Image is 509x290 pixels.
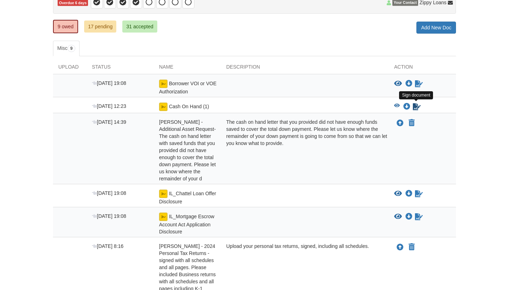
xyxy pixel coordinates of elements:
[92,80,126,86] span: [DATE] 19:08
[159,191,216,204] span: IL_Chattel Loan Offer Disclosure
[87,63,154,74] div: Status
[412,103,421,111] a: Sign Form
[403,104,410,110] a: Download Cash On Hand (1)
[68,45,76,52] span: 9
[396,243,404,252] button: Upload Paige Scarborough - 2024 Personal Tax Returns - signed with all schedules and all pages. P...
[414,190,423,198] a: Waiting for your co-borrower to e-sign
[414,80,423,88] a: Waiting for your co-borrower to e-sign
[408,243,415,251] button: Declare Paige Scarborough - 2024 Personal Tax Returns - signed with all schedules and all pages. ...
[399,91,433,99] div: Sign document
[122,21,157,33] a: 31 accepted
[159,103,168,111] img: Ready for you to esign
[159,190,168,198] img: esign
[154,63,221,74] div: Name
[159,214,214,234] span: IL_Mortgage Escrow Account Act Application Disclosure
[92,103,126,109] span: [DATE] 12:23
[53,20,78,33] a: 9 owed
[92,243,123,249] span: [DATE] 8:16
[396,118,404,128] button: Upload Devin Young - Additional Asset Request-The cash on hand letter with saved funds that you p...
[414,213,423,221] a: Waiting for your co-borrower to e-sign
[92,190,126,196] span: [DATE] 19:08
[394,103,400,110] button: View Cash On Hand (1)
[389,63,456,74] div: Action
[405,191,413,197] a: Download IL_Chattel Loan Offer Disclosure
[53,41,80,56] a: Misc
[221,63,389,74] div: Description
[159,80,168,88] img: esign
[408,119,415,127] button: Declare Devin Young - Additional Asset Request-The cash on hand letter with saved funds that you ...
[394,190,402,197] button: View IL_Chattel Loan Offer Disclosure
[169,104,209,109] span: Cash On Hand (1)
[405,81,413,87] a: Download Borrower VOI or VOE Authorization
[92,213,126,219] span: [DATE] 19:08
[221,118,389,182] div: The cash on hand letter that you provided did not have enough funds saved to cover the total down...
[416,22,456,34] a: Add New Doc
[159,119,216,181] span: [PERSON_NAME] - Additional Asset Request-The cash on hand letter with saved funds that you provid...
[92,119,126,125] span: [DATE] 14:39
[394,80,402,87] button: View Borrower VOI or VOE Authorization
[84,21,116,33] a: 17 pending
[394,213,402,220] button: View IL_Mortgage Escrow Account Act Application Disclosure
[53,63,87,74] div: Upload
[405,214,413,220] a: Download IL_Mortgage Escrow Account Act Application Disclosure
[159,213,168,221] img: esign
[159,81,216,94] span: Borrower VOI or VOE Authorization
